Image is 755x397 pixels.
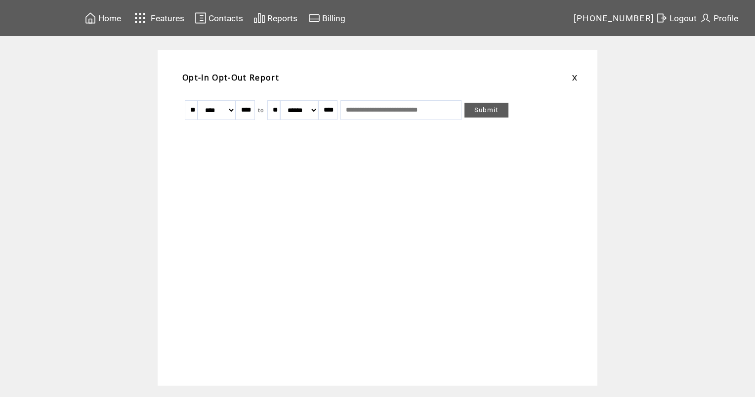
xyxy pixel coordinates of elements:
[83,10,123,26] a: Home
[253,12,265,24] img: chart.svg
[698,10,740,26] a: Profile
[131,10,149,26] img: features.svg
[307,10,347,26] a: Billing
[308,12,320,24] img: creidtcard.svg
[151,13,184,23] span: Features
[574,13,655,23] span: [PHONE_NUMBER]
[84,12,96,24] img: home.svg
[670,13,697,23] span: Logout
[209,13,243,23] span: Contacts
[193,10,245,26] a: Contacts
[98,13,121,23] span: Home
[654,10,698,26] a: Logout
[656,12,668,24] img: exit.svg
[130,8,186,28] a: Features
[195,12,207,24] img: contacts.svg
[713,13,738,23] span: Profile
[464,103,508,118] a: Submit
[252,10,299,26] a: Reports
[258,107,264,114] span: to
[700,12,712,24] img: profile.svg
[182,72,279,83] span: Opt-In Opt-Out Report
[322,13,345,23] span: Billing
[267,13,297,23] span: Reports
